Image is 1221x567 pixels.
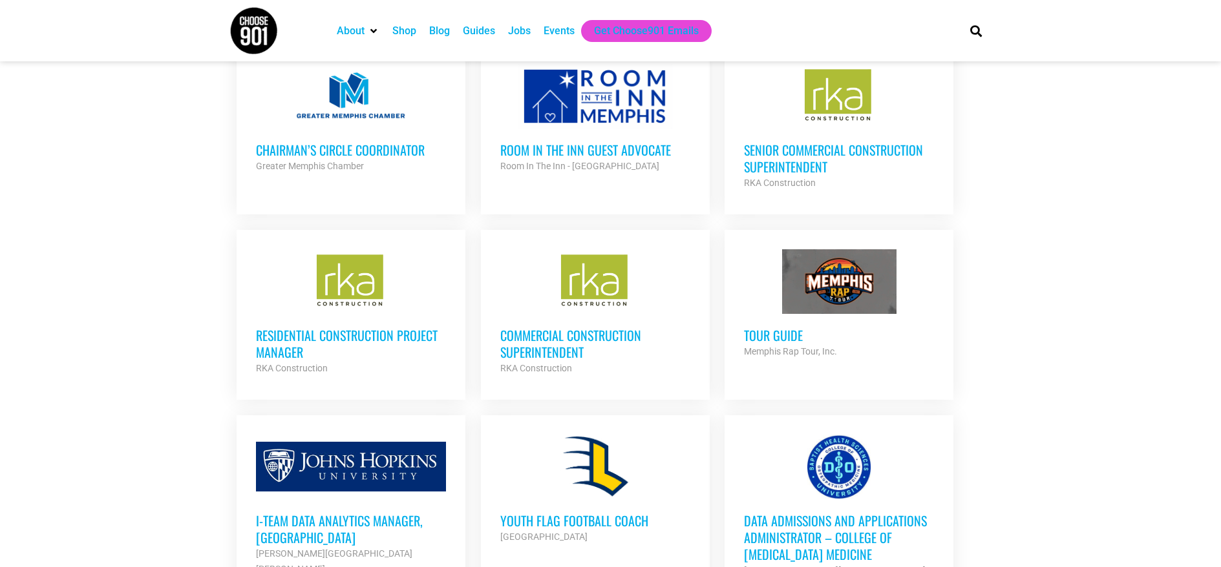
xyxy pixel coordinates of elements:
a: Jobs [508,23,531,39]
a: Chairman’s Circle Coordinator Greater Memphis Chamber [237,45,465,193]
h3: Chairman’s Circle Coordinator [256,141,446,158]
h3: Tour Guide [744,327,934,344]
strong: Memphis Rap Tour, Inc. [744,346,837,356]
h3: Commercial Construction Superintendent [500,327,690,360]
a: Get Choose901 Emails [594,23,699,39]
a: Shop [392,23,416,39]
a: Tour Guide Memphis Rap Tour, Inc. [725,230,953,378]
div: About [330,20,386,42]
h3: Room in the Inn Guest Advocate [500,141,690,158]
nav: Main nav [330,20,948,42]
strong: Greater Memphis Chamber [256,161,364,171]
h3: Senior Commercial Construction Superintendent [744,141,934,175]
strong: Room In The Inn - [GEOGRAPHIC_DATA] [500,161,659,171]
a: Room in the Inn Guest Advocate Room In The Inn - [GEOGRAPHIC_DATA] [481,45,710,193]
a: Guides [463,23,495,39]
strong: RKA Construction [256,363,328,373]
strong: RKA Construction [744,178,816,188]
a: Senior Commercial Construction Superintendent RKA Construction [725,45,953,210]
a: Events [544,23,575,39]
strong: RKA Construction [500,363,572,373]
div: Search [965,20,986,41]
a: Youth Flag Football Coach [GEOGRAPHIC_DATA] [481,415,710,564]
h3: Youth Flag Football Coach [500,512,690,529]
a: Blog [429,23,450,39]
a: Residential Construction Project Manager RKA Construction [237,230,465,395]
strong: [GEOGRAPHIC_DATA] [500,531,588,542]
h3: Residential Construction Project Manager [256,327,446,360]
a: Commercial Construction Superintendent RKA Construction [481,230,710,395]
h3: Data Admissions and Applications Administrator – College of [MEDICAL_DATA] Medicine [744,512,934,562]
a: About [337,23,365,39]
h3: i-team Data Analytics Manager, [GEOGRAPHIC_DATA] [256,512,446,546]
